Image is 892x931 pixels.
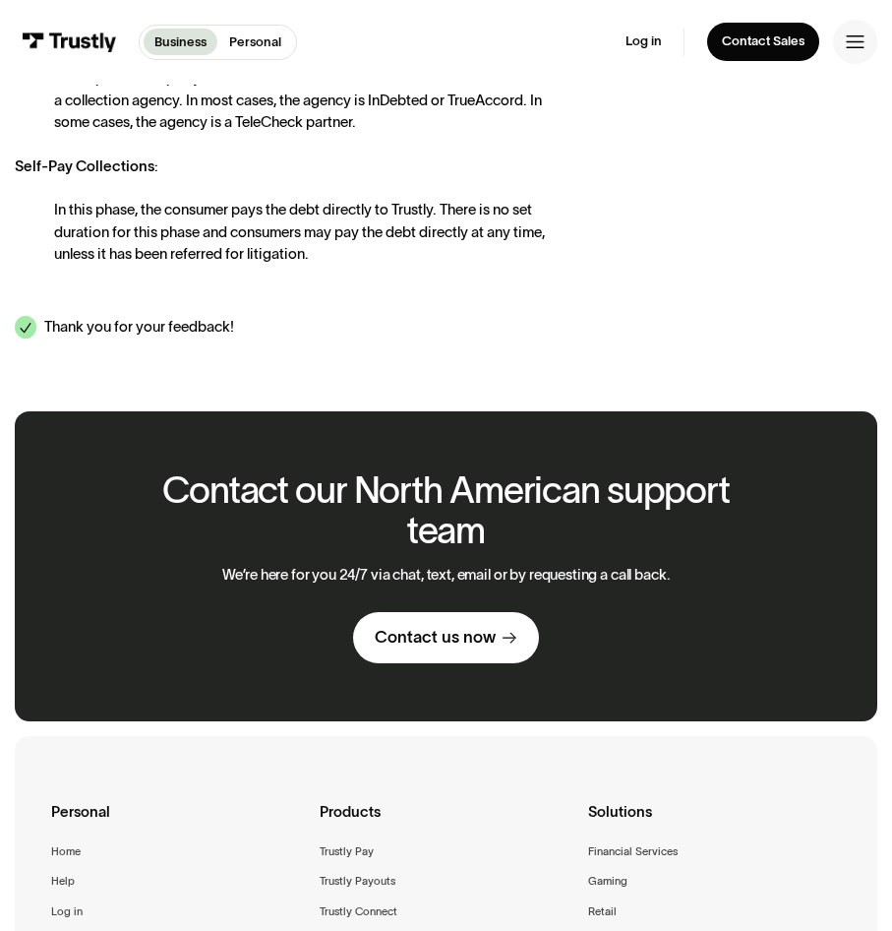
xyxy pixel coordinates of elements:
[144,29,217,55] a: Business
[588,902,617,921] a: Retail
[15,157,154,174] strong: Self-Pay Collections
[51,872,75,891] a: Help
[375,627,496,649] div: Contact us now
[54,67,565,133] div: In this phase, 3rd party collections is when the customer's information is sent to a collection a...
[320,902,397,921] a: Trustly Connect
[229,32,281,52] p: Personal
[625,33,662,50] a: Log in
[54,199,565,265] div: In this phase, the consumer pays the debt directly to Trustly. There is no set duration for this ...
[154,32,207,52] p: Business
[588,842,678,861] a: Financial Services
[15,155,565,177] div: :
[320,800,572,842] div: Products
[707,23,819,61] a: Contact Sales
[722,33,804,50] div: Contact Sales
[222,566,671,584] p: We’re here for you 24/7 via chat, text, email or by requesting a call back.
[588,800,841,842] div: Solutions
[320,872,395,891] a: Trustly Payouts
[51,842,81,861] a: Home
[320,842,374,861] a: Trustly Pay
[51,800,304,842] div: Personal
[125,470,768,551] h2: Contact our North American support team
[588,872,627,891] a: Gaming
[353,612,540,663] a: Contact us now
[22,32,117,52] img: Trustly Logo
[51,902,83,921] a: Log in
[217,29,291,55] a: Personal
[44,316,234,338] div: Thank you for your feedback!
